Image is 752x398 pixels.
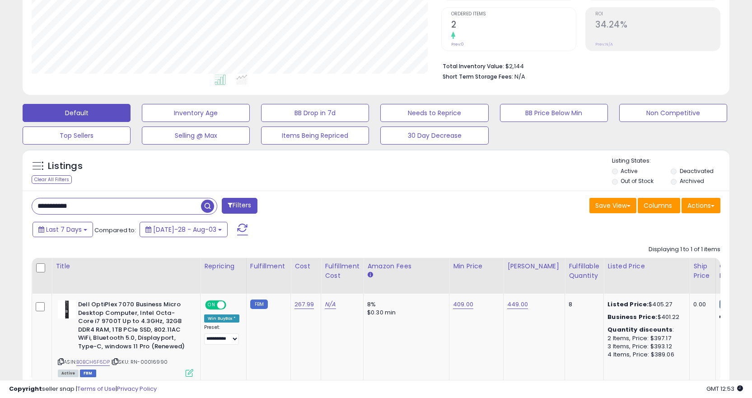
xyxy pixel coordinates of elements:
label: Active [621,167,637,175]
a: N/A [325,300,336,309]
span: Last 7 Days [46,225,82,234]
a: 267.99 [294,300,314,309]
a: Privacy Policy [117,384,157,393]
button: Last 7 Days [33,222,93,237]
small: Prev: 0 [451,42,464,47]
span: | SKU: RN-00016990 [111,358,168,365]
button: BB Price Below Min [500,104,608,122]
span: All listings currently available for purchase on Amazon [58,370,79,377]
small: Amazon Fees. [367,271,373,279]
div: Amazon Fees [367,262,445,271]
span: Compared to: [94,226,136,234]
div: Fulfillment [250,262,287,271]
div: Fulfillable Quantity [569,262,600,281]
a: B0BCH6F6DP [76,358,110,366]
b: Total Inventory Value: [443,62,504,70]
button: [DATE]-28 - Aug-03 [140,222,228,237]
h2: 34.24% [595,19,720,32]
li: $2,144 [443,60,714,71]
div: 4 Items, Price: $389.06 [607,351,682,359]
div: Listed Price [607,262,686,271]
button: Filters [222,198,257,214]
div: $405.27 [607,300,682,309]
label: Archived [680,177,704,185]
div: : [607,326,682,334]
div: Displaying 1 to 1 of 1 items [649,245,720,254]
b: Short Term Storage Fees: [443,73,513,80]
button: Save View [589,198,636,213]
button: Needs to Reprice [380,104,488,122]
button: Items Being Repriced [261,126,369,145]
div: Fulfillment Cost [325,262,360,281]
div: Repricing [204,262,243,271]
p: Listing States: [612,157,729,165]
button: Selling @ Max [142,126,250,145]
button: Default [23,104,131,122]
h5: Listings [48,160,83,173]
b: Dell OptiPlex 7070 Business Micro Desktop Computer, Intel Octa-Core i7 9700T Up to 4.3GHz, 32GB D... [78,300,188,353]
div: Preset: [204,324,239,345]
b: Quantity discounts [607,325,673,334]
img: 31Tl2kw0TWL._SL40_.jpg [58,300,76,318]
button: Inventory Age [142,104,250,122]
button: Top Sellers [23,126,131,145]
div: Title [56,262,196,271]
small: FBM [250,300,268,309]
small: Prev: N/A [595,42,613,47]
button: BB Drop in 7d [261,104,369,122]
div: 8% [367,300,442,309]
a: Terms of Use [77,384,116,393]
b: Business Price: [607,313,657,321]
button: 30 Day Decrease [380,126,488,145]
label: Deactivated [680,167,714,175]
span: ON [206,301,217,309]
span: N/A [514,72,525,81]
div: seller snap | | [9,385,157,393]
span: ROI [595,12,720,17]
div: Win BuyBox * [204,314,239,323]
span: [DATE]-28 - Aug-03 [153,225,216,234]
span: OFF [225,301,239,309]
div: Min Price [453,262,500,271]
div: Cost [294,262,317,271]
button: Actions [682,198,720,213]
div: 0.00 [693,300,708,309]
div: 3 Items, Price: $393.12 [607,342,682,351]
div: [PERSON_NAME] [507,262,561,271]
div: 2 Items, Price: $397.17 [607,334,682,342]
a: 409.00 [453,300,473,309]
div: $401.22 [607,313,682,321]
small: FBM [719,300,737,309]
button: Non Competitive [619,104,727,122]
div: $0.30 min [367,309,442,317]
div: Clear All Filters [32,175,72,184]
span: 2025-08-12 12:53 GMT [706,384,743,393]
div: 8 [569,300,597,309]
h2: 2 [451,19,576,32]
a: 449.00 [507,300,528,309]
span: Ordered Items [451,12,576,17]
label: Out of Stock [621,177,654,185]
span: Columns [644,201,672,210]
span: FBM [80,370,96,377]
button: Columns [638,198,680,213]
b: Listed Price: [607,300,649,309]
div: Ship Price [693,262,711,281]
strong: Copyright [9,384,42,393]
